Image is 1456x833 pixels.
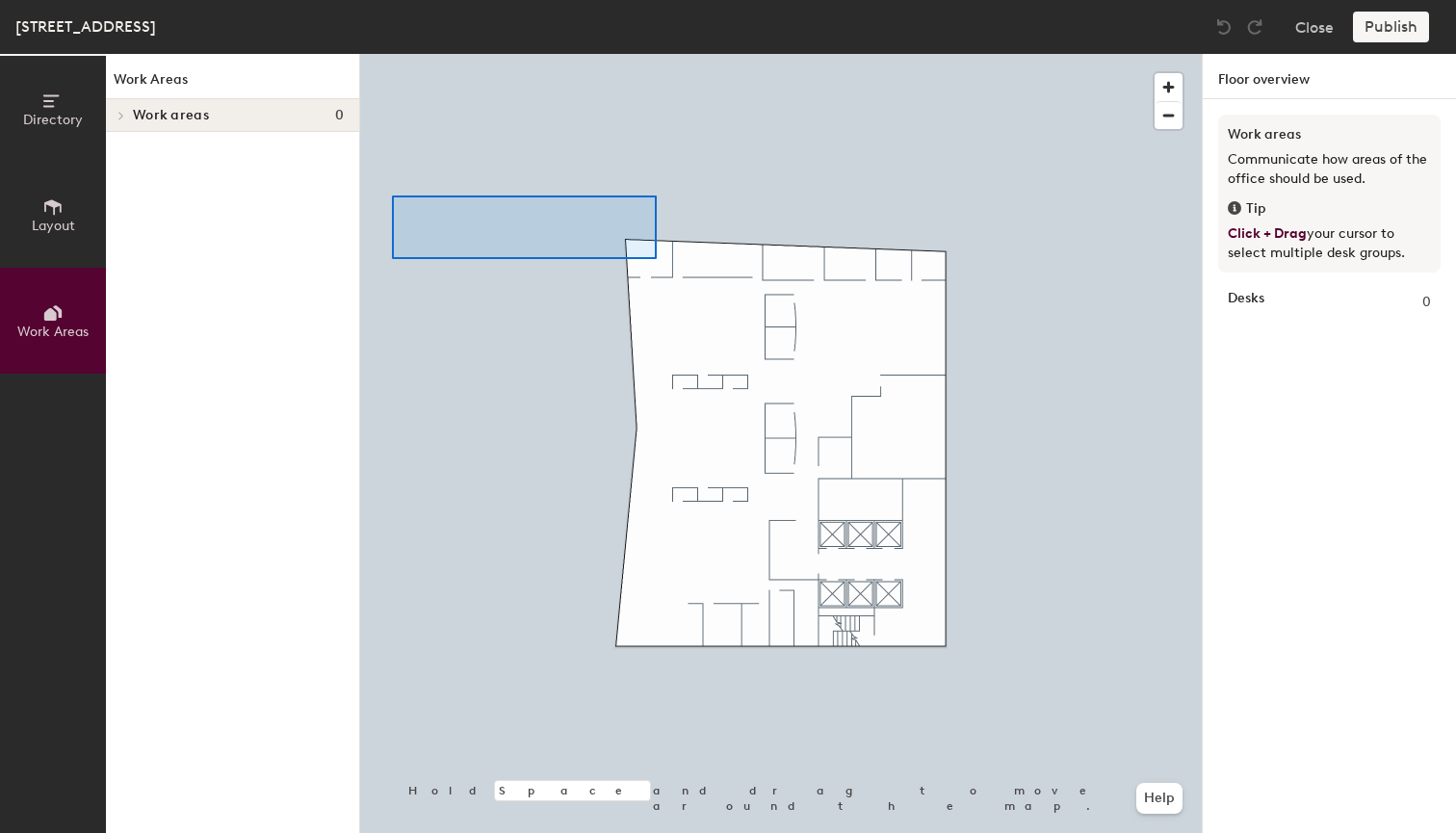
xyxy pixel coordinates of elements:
p: your cursor to select multiple desk groups. [1228,224,1431,263]
button: Close [1295,12,1334,42]
span: Directory [23,112,83,128]
span: Layout [32,218,75,234]
h3: Work areas [1228,124,1431,145]
button: Help [1136,783,1183,814]
img: Redo [1245,17,1264,37]
span: Click + Drag [1228,225,1307,242]
h1: Floor overview [1203,54,1456,99]
div: Tip [1228,198,1431,220]
strong: Desks [1228,292,1264,313]
h1: Work Areas [106,69,359,99]
span: Work Areas [17,324,89,340]
span: 0 [1422,292,1431,313]
p: Communicate how areas of the office should be used. [1228,150,1431,189]
span: Work areas [133,108,209,123]
img: Undo [1214,17,1234,37]
div: [STREET_ADDRESS] [15,14,156,39]
span: 0 [335,108,344,123]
